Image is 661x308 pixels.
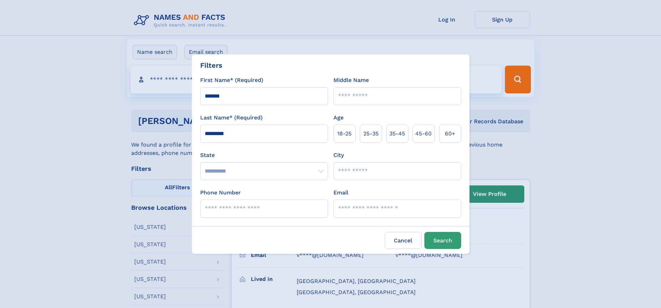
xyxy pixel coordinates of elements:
[363,130,379,138] span: 25‑35
[424,232,461,249] button: Search
[385,232,422,249] label: Cancel
[415,130,432,138] span: 45‑60
[200,189,241,197] label: Phone Number
[200,60,222,70] div: Filters
[333,114,344,122] label: Age
[389,130,405,138] span: 35‑45
[333,189,348,197] label: Email
[337,130,351,138] span: 18‑25
[200,114,263,122] label: Last Name* (Required)
[333,151,344,159] label: City
[445,130,455,138] span: 60+
[200,151,328,159] label: State
[333,76,369,84] label: Middle Name
[200,76,263,84] label: First Name* (Required)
